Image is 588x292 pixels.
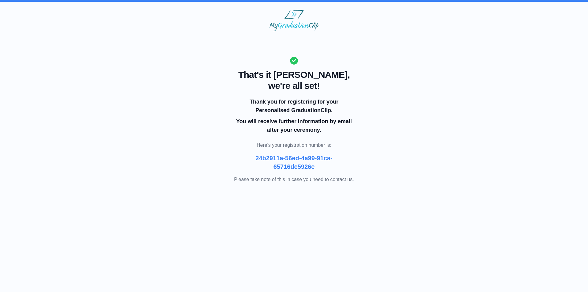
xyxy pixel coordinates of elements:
span: we're all set! [234,80,354,91]
p: You will receive further information by email after your ceremony. [235,117,353,134]
img: MyGraduationClip [269,10,318,31]
b: 24b2911a-56ed-4a99-91ca-65716dc5926e [255,155,332,170]
p: Here's your registration number is: [234,142,354,149]
span: That's it [PERSON_NAME], [234,69,354,80]
p: Please take note of this in case you need to contact us. [234,176,354,183]
p: Thank you for registering for your Personalised GraduationClip. [235,97,353,115]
